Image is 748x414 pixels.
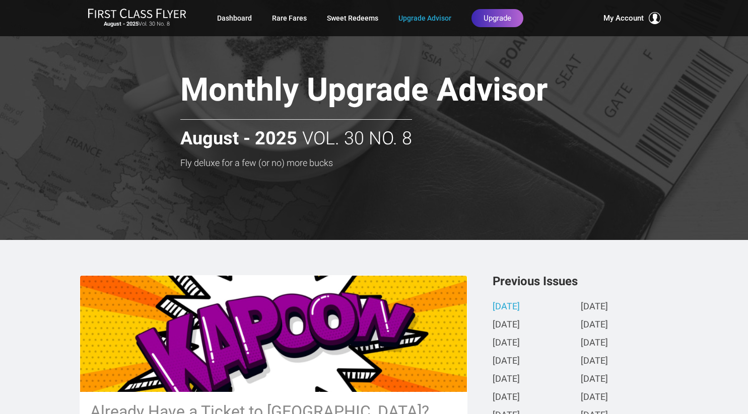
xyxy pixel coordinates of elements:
[104,21,139,27] strong: August - 2025
[581,392,608,403] a: [DATE]
[327,9,378,27] a: Sweet Redeems
[581,320,608,330] a: [DATE]
[493,338,520,349] a: [DATE]
[493,356,520,367] a: [DATE]
[180,129,297,149] strong: August - 2025
[493,275,669,287] h3: Previous Issues
[180,72,619,111] h1: Monthly Upgrade Advisor
[603,12,661,24] button: My Account
[88,21,186,28] small: Vol. 30 No. 8
[88,8,186,19] img: First Class Flyer
[581,302,608,312] a: [DATE]
[493,302,520,312] a: [DATE]
[88,8,186,28] a: First Class FlyerAugust - 2025Vol. 30 No. 8
[180,158,619,168] h3: Fly deluxe for a few (or no) more bucks
[581,356,608,367] a: [DATE]
[180,119,412,149] h2: Vol. 30 No. 8
[272,9,307,27] a: Rare Fares
[493,320,520,330] a: [DATE]
[493,374,520,385] a: [DATE]
[493,392,520,403] a: [DATE]
[603,12,644,24] span: My Account
[217,9,252,27] a: Dashboard
[471,9,523,27] a: Upgrade
[581,338,608,349] a: [DATE]
[581,374,608,385] a: [DATE]
[398,9,451,27] a: Upgrade Advisor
